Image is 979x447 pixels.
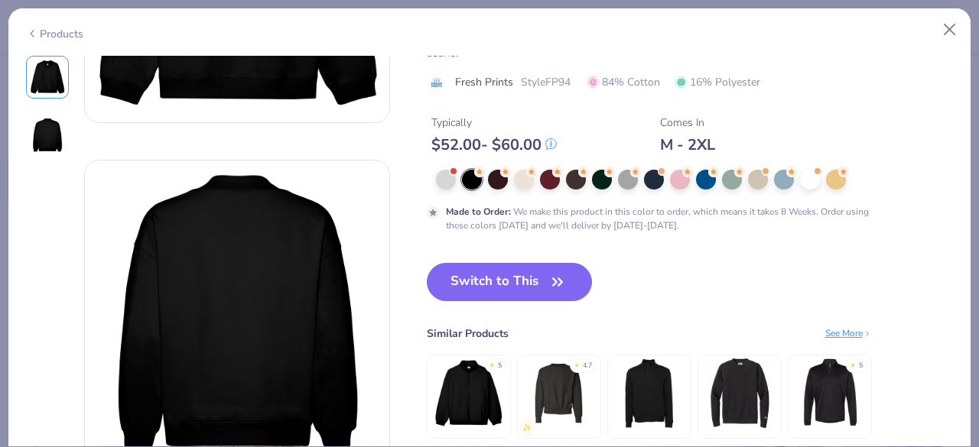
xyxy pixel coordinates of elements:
[498,361,502,371] div: 5
[613,357,685,429] img: Bella + Canvas Unisex Quarter Zip Pullover Fleece
[675,74,760,90] span: 16% Polyester
[446,205,890,232] div: We make this product in this color to order, which means it takes 8 Weeks. Order using these colo...
[521,74,571,90] span: Style FP94
[446,206,511,218] strong: Made to Order :
[29,59,66,96] img: Front
[859,361,863,371] div: 5
[825,326,872,340] div: See More
[427,326,509,342] div: Similar Products
[26,26,83,42] div: Products
[432,357,505,429] img: Fresh Prints Aspen Heavyweight Quarter-Zip
[935,15,964,44] button: Close
[660,115,715,131] div: Comes In
[522,357,595,429] img: Champion Adult Reverse Weave® Crew
[850,361,856,367] div: ★
[522,423,532,432] img: newest.gif
[660,135,715,154] div: M - 2XL
[431,115,557,131] div: Typically
[793,357,866,429] img: Adidas Lightweight Quarter-Zip Pullover
[29,117,66,154] img: Back
[574,361,580,367] div: ★
[427,263,593,301] button: Switch to This
[489,361,495,367] div: ★
[587,74,660,90] span: 84% Cotton
[583,361,592,371] div: 4.7
[455,74,513,90] span: Fresh Prints
[427,76,447,89] img: brand logo
[431,135,557,154] div: $ 52.00 - $ 60.00
[703,357,776,429] img: New Era Heritage Fleece Pocket Crew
